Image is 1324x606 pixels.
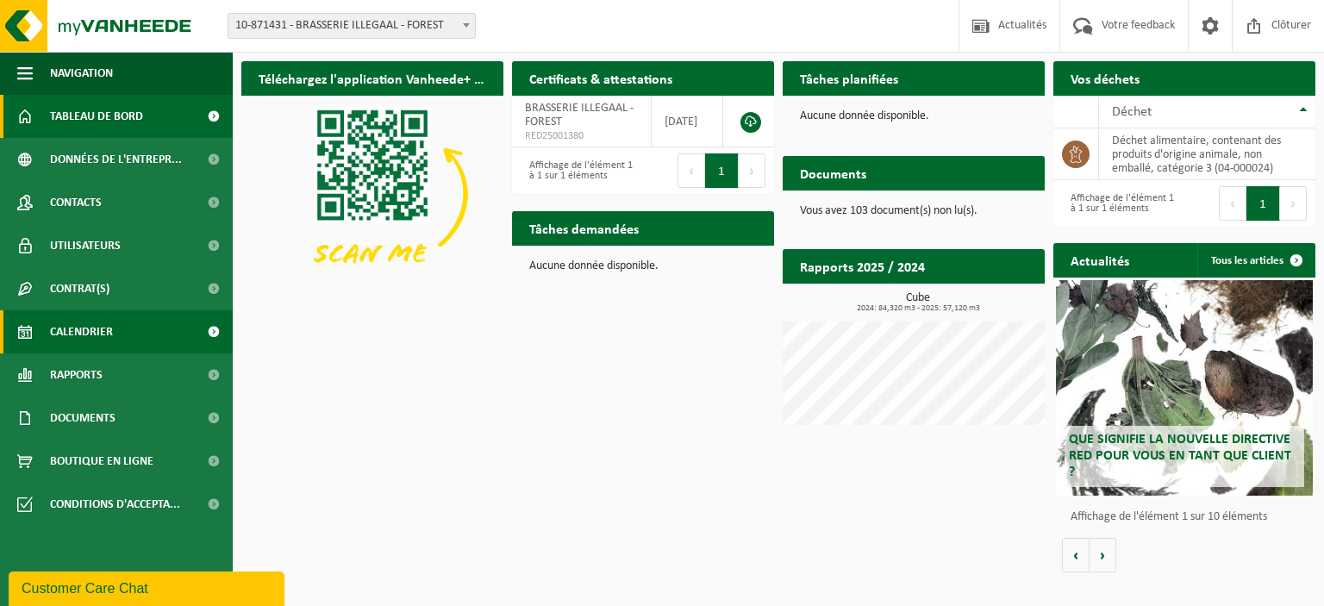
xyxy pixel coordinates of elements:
[241,96,503,292] img: Download de VHEPlus App
[1246,186,1280,221] button: 1
[50,138,182,181] span: Données de l'entrepr...
[1219,186,1246,221] button: Previous
[50,267,109,310] span: Contrat(s)
[241,61,503,95] h2: Téléchargez l'application Vanheede+ maintenant!
[525,129,638,143] span: RED25001380
[1099,128,1315,180] td: déchet alimentaire, contenant des produits d'origine animale, non emballé, catégorie 3 (04-000024)
[1069,433,1291,479] span: Que signifie la nouvelle directive RED pour vous en tant que client ?
[50,353,103,397] span: Rapports
[521,152,634,190] div: Affichage de l'élément 1 à 1 sur 1 éléments
[739,153,765,188] button: Next
[1053,243,1146,277] h2: Actualités
[525,102,634,128] span: BRASSERIE ILLEGAAL - FOREST
[705,153,739,188] button: 1
[800,110,1027,122] p: Aucune donnée disponible.
[1280,186,1307,221] button: Next
[1071,511,1307,523] p: Affichage de l'élément 1 sur 10 éléments
[800,205,1027,217] p: Vous avez 103 document(s) non lu(s).
[1197,243,1314,278] a: Tous les articles
[512,211,656,245] h2: Tâches demandées
[783,156,884,190] h2: Documents
[50,310,113,353] span: Calendrier
[50,181,102,224] span: Contacts
[228,13,476,39] span: 10-871431 - BRASSERIE ILLEGAAL - FOREST
[678,153,705,188] button: Previous
[50,52,113,95] span: Navigation
[1056,280,1313,496] a: Que signifie la nouvelle directive RED pour vous en tant que client ?
[50,397,116,440] span: Documents
[9,568,288,606] iframe: chat widget
[791,292,1045,313] h3: Cube
[50,95,143,138] span: Tableau de bord
[529,260,757,272] p: Aucune donnée disponible.
[1112,105,1152,119] span: Déchet
[50,224,121,267] span: Utilisateurs
[652,96,723,147] td: [DATE]
[783,61,915,95] h2: Tâches planifiées
[791,304,1045,313] span: 2024: 84,320 m3 - 2025: 57,120 m3
[50,483,180,526] span: Conditions d'accepta...
[228,14,475,38] span: 10-871431 - BRASSERIE ILLEGAAL - FOREST
[783,249,942,283] h2: Rapports 2025 / 2024
[1062,538,1090,572] button: Vorige
[512,61,690,95] h2: Certificats & attestations
[50,440,153,483] span: Boutique en ligne
[895,283,1043,317] a: Consulter les rapports
[1090,538,1116,572] button: Volgende
[1053,61,1157,95] h2: Vos déchets
[1062,184,1176,222] div: Affichage de l'élément 1 à 1 sur 1 éléments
